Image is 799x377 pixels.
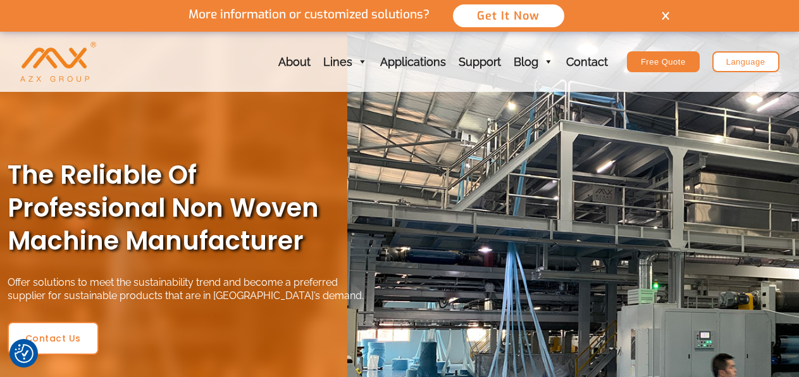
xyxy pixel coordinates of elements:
[560,32,614,92] a: Contact
[25,334,81,343] span: Contact Us
[15,344,34,363] button: Consent Preferences
[452,32,507,92] a: Support
[374,32,452,92] a: Applications
[8,322,99,355] a: Contact Us
[452,3,566,29] button: Get It Now
[317,32,374,92] a: Lines
[507,32,560,92] a: Blog
[20,55,96,67] a: AZX Nonwoven Machine
[627,51,700,72] a: Free Quote
[8,158,375,257] h2: The Reliable of Professional Non Woven Machine Manufacturer
[8,264,375,316] div: Offer solutions to meet the sustainability trend and become a preferred supplier for sustainable ...
[178,8,440,22] p: More information or customized solutions?
[15,344,34,363] img: Revisit consent button
[712,51,779,72] a: Language
[272,32,317,92] a: About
